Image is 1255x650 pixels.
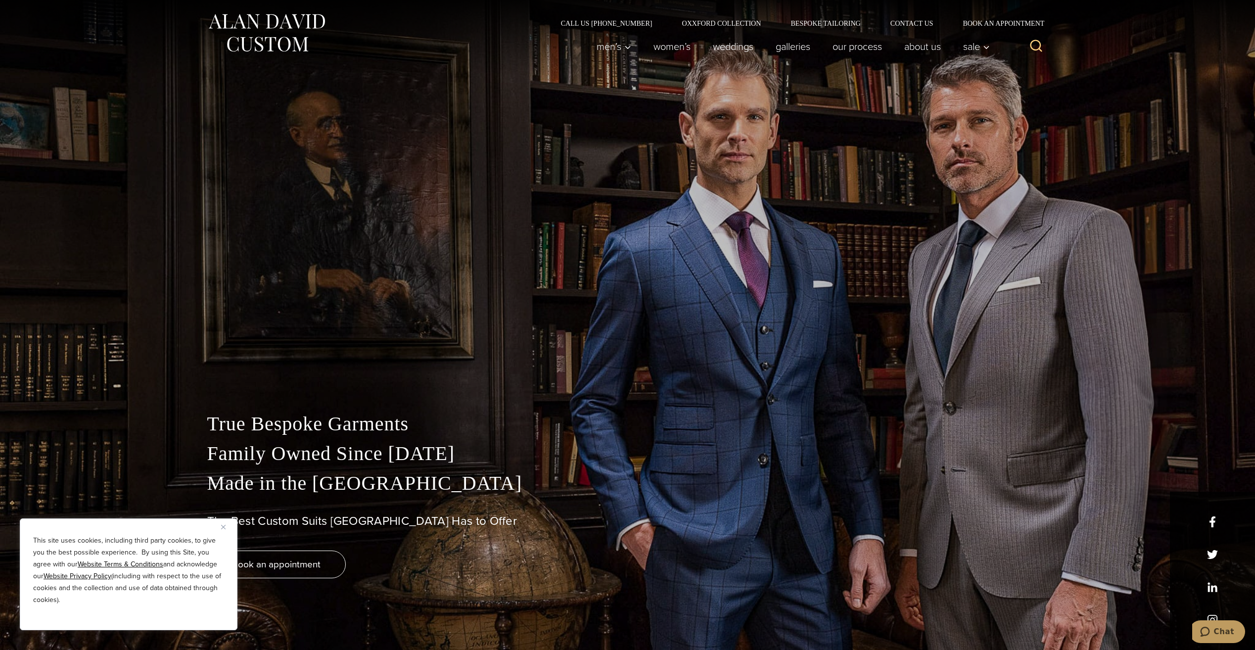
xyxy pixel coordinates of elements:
[776,20,875,27] a: Bespoke Tailoring
[585,37,995,56] nav: Primary Navigation
[546,20,667,27] a: Call Us [PHONE_NUMBER]
[701,37,764,56] a: weddings
[232,557,321,571] span: book an appointment
[764,37,821,56] a: Galleries
[893,37,952,56] a: About Us
[821,37,893,56] a: Our Process
[221,521,233,533] button: Close
[221,525,226,529] img: Close
[876,20,948,27] a: Contact Us
[1207,582,1218,593] a: linkedin
[207,514,1048,528] h1: The Best Custom Suits [GEOGRAPHIC_DATA] Has to Offer
[1207,516,1218,527] a: facebook
[33,535,224,606] p: This site uses cookies, including third party cookies, to give you the best possible experience. ...
[585,37,642,56] button: Men’s sub menu toggle
[667,20,776,27] a: Oxxford Collection
[78,559,163,569] a: Website Terms & Conditions
[1207,549,1218,560] a: x/twitter
[1192,620,1245,645] iframe: Opens a widget where you can chat to one of our agents
[207,409,1048,498] p: True Bespoke Garments Family Owned Since [DATE] Made in the [GEOGRAPHIC_DATA]
[952,37,995,56] button: Sale sub menu toggle
[642,37,701,56] a: Women’s
[948,20,1048,27] a: Book an Appointment
[1207,614,1218,625] a: instagram
[207,11,326,55] img: Alan David Custom
[1024,35,1048,58] button: View Search Form
[44,571,111,581] a: Website Privacy Policy
[207,551,346,578] a: book an appointment
[546,20,1048,27] nav: Secondary Navigation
